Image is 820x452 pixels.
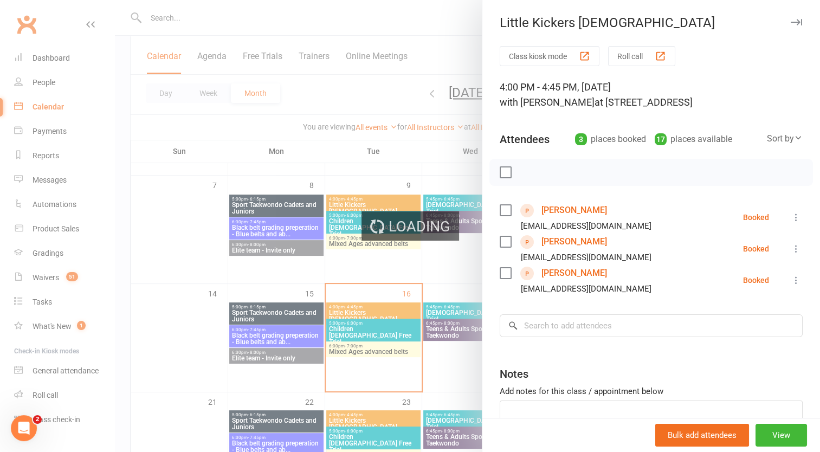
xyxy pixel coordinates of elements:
[500,366,528,382] div: Notes
[521,282,651,296] div: [EMAIL_ADDRESS][DOMAIN_NAME]
[541,264,607,282] a: [PERSON_NAME]
[595,96,693,108] span: at [STREET_ADDRESS]
[521,219,651,233] div: [EMAIL_ADDRESS][DOMAIN_NAME]
[500,96,595,108] span: with [PERSON_NAME]
[575,133,587,145] div: 3
[655,132,732,147] div: places available
[541,233,607,250] a: [PERSON_NAME]
[541,202,607,219] a: [PERSON_NAME]
[655,133,667,145] div: 17
[743,214,769,221] div: Booked
[655,424,749,447] button: Bulk add attendees
[521,250,651,264] div: [EMAIL_ADDRESS][DOMAIN_NAME]
[500,385,803,398] div: Add notes for this class / appointment below
[743,245,769,253] div: Booked
[500,46,599,66] button: Class kiosk mode
[33,415,42,424] span: 2
[756,424,807,447] button: View
[767,132,803,146] div: Sort by
[11,415,37,441] iframe: Intercom live chat
[482,15,820,30] div: Little Kickers [DEMOGRAPHIC_DATA]
[500,132,550,147] div: Attendees
[500,80,803,110] div: 4:00 PM - 4:45 PM, [DATE]
[743,276,769,284] div: Booked
[575,132,646,147] div: places booked
[500,314,803,337] input: Search to add attendees
[608,46,675,66] button: Roll call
